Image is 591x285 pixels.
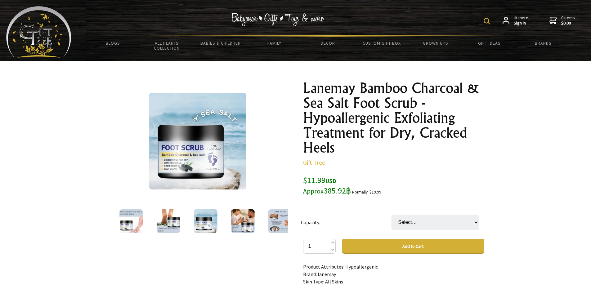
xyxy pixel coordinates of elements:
[514,15,530,26] span: Hi there,
[149,93,246,189] img: Lanemay Bamboo Charcoal & Sea Salt Foot Scrub - Hypoallergenic Exfoliating Treatment for Dry, Cra...
[409,37,462,50] a: Grown Ups
[342,239,484,254] button: Add to Cart
[194,209,217,233] img: Lanemay Bamboo Charcoal & Sea Salt Foot Scrub - Hypoallergenic Exfoliating Treatment for Dry, Cra...
[503,15,530,26] a: Hi there,Sign in
[303,81,484,155] h1: Lanemay Bamboo Charcoal & Sea Salt Foot Scrub - Hypoallergenic Exfoliating Treatment for Dry, Cra...
[561,20,575,26] strong: $0.00
[355,37,409,50] a: Custom Gift Box
[86,37,140,50] a: BLOGS
[325,177,336,185] span: USD
[156,209,180,233] img: Lanemay Bamboo Charcoal & Sea Salt Foot Scrub - Hypoallergenic Exfoliating Treatment for Dry, Cra...
[301,206,392,239] td: Capacity:
[484,18,490,24] img: product search
[561,15,575,26] span: 0 items
[231,13,324,26] img: Babywear - Gifts - Toys & more
[119,209,143,233] img: Lanemay Bamboo Charcoal & Sea Salt Foot Scrub - Hypoallergenic Exfoliating Treatment for Dry, Cra...
[140,37,194,55] a: All Plants Collection
[247,37,301,50] a: Family
[516,37,570,50] a: Brands
[194,37,247,50] a: Babies & Children
[514,20,530,26] strong: Sign in
[6,6,71,58] img: Babyware - Gifts - Toys and more...
[301,37,355,50] a: Decor
[303,158,325,166] a: Gift Tree
[303,187,324,195] small: Approx
[352,189,381,195] small: Normally: $19.99
[303,175,351,196] span: $11.99 385.92฿
[463,37,516,50] a: Gift Ideas
[268,209,292,233] img: Lanemay Bamboo Charcoal & Sea Salt Foot Scrub - Hypoallergenic Exfoliating Treatment for Dry, Cra...
[549,15,575,26] a: 0 items$0.00
[231,209,254,233] img: Lanemay Bamboo Charcoal & Sea Salt Foot Scrub - Hypoallergenic Exfoliating Treatment for Dry, Cra...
